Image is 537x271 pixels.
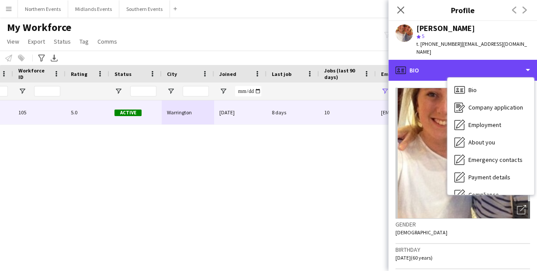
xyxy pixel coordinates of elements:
a: Export [24,36,49,47]
button: Midlands Events [68,0,119,17]
span: [DATE] (60 years) [395,254,433,261]
div: Employment [447,116,534,134]
span: Compliance [468,191,499,199]
h3: Birthday [395,246,530,254]
a: View [3,36,23,47]
span: Company application [468,103,523,111]
input: Workforce ID Filter Input [34,86,60,96]
button: Open Filter Menu [114,87,122,95]
span: Emergency contacts [468,156,523,164]
input: Joined Filter Input [235,86,261,96]
span: View [7,38,19,45]
span: Bio [468,86,477,94]
div: 105 [13,100,66,124]
app-action-btn: Advanced filters [36,53,47,63]
div: [PERSON_NAME] [416,24,475,32]
span: t. [PHONE_NUMBER] [416,41,462,47]
button: Northern Events [18,0,68,17]
div: 5.0 [66,100,109,124]
button: Open Filter Menu [167,87,175,95]
span: Active [114,110,142,116]
span: Comms [97,38,117,45]
div: Company application [447,99,534,116]
span: Status [54,38,71,45]
input: City Filter Input [183,86,209,96]
div: 8 days [267,100,319,124]
div: Warrington [162,100,214,124]
a: Comms [94,36,121,47]
span: Status [114,71,132,77]
button: Open Filter Menu [381,87,389,95]
div: Bio [388,60,537,81]
span: Export [28,38,45,45]
span: Jobs (last 90 days) [324,67,360,80]
span: Payment details [468,173,510,181]
img: Crew avatar or photo [395,88,530,219]
div: Compliance [447,186,534,203]
span: Employment [468,121,501,129]
button: Open Filter Menu [18,87,26,95]
span: 5 [422,33,424,39]
a: Tag [76,36,92,47]
h3: Profile [388,4,537,16]
a: Status [50,36,74,47]
span: | [EMAIL_ADDRESS][DOMAIN_NAME] [416,41,527,55]
span: Rating [71,71,87,77]
span: Email [381,71,395,77]
span: Tag [80,38,89,45]
div: 10 [319,100,376,124]
h3: Gender [395,220,530,228]
span: Workforce ID [18,67,50,80]
span: About you [468,138,495,146]
div: About you [447,134,534,151]
span: [DEMOGRAPHIC_DATA] [395,229,447,236]
span: City [167,71,177,77]
div: [DATE] [214,100,267,124]
div: Bio [447,81,534,99]
div: Open photos pop-in [513,201,530,219]
button: Southern Events [119,0,170,17]
span: Last job [272,71,291,77]
input: Status Filter Input [130,86,156,96]
span: My Workforce [7,21,71,34]
div: Emergency contacts [447,151,534,168]
app-action-btn: Export XLSX [49,53,59,63]
div: Payment details [447,168,534,186]
button: Open Filter Menu [219,87,227,95]
span: Joined [219,71,236,77]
